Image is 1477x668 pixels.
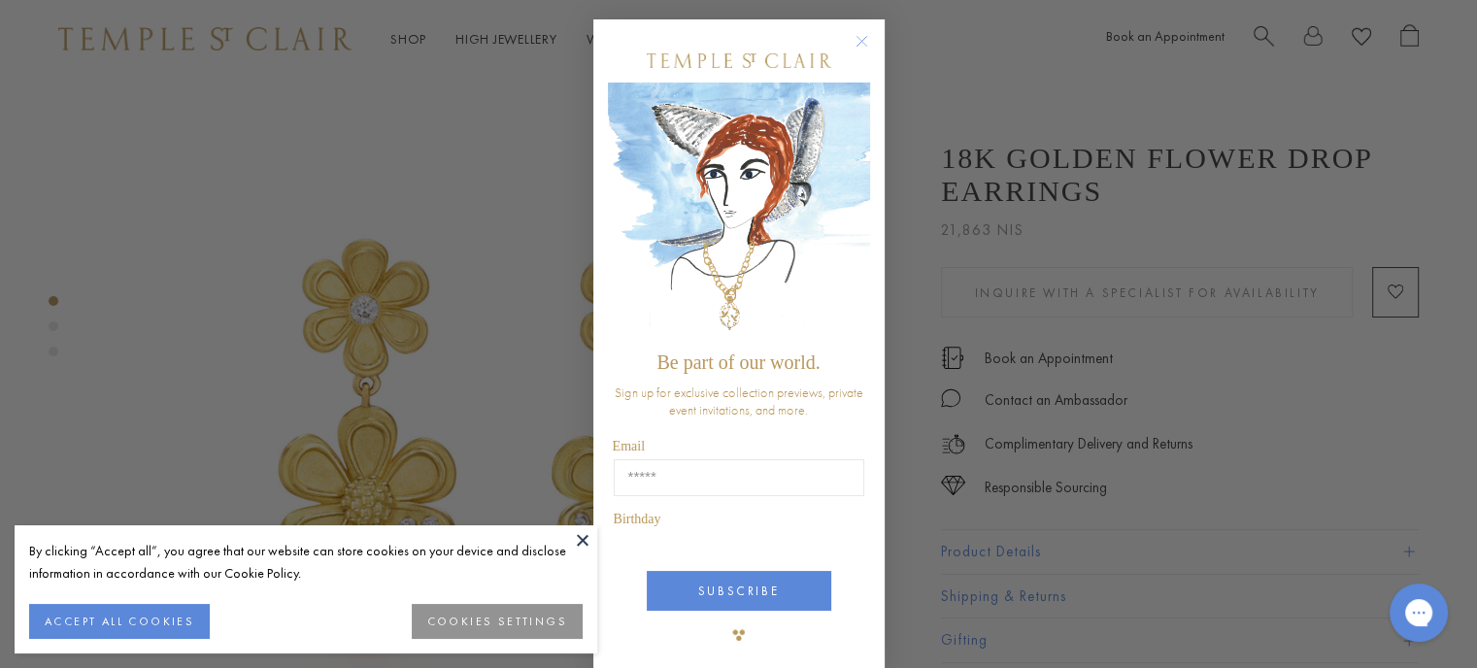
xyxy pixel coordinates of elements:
div: By clicking “Accept all”, you agree that our website can store cookies on your device and disclos... [29,540,583,584]
button: COOKIES SETTINGS [412,604,583,639]
span: Email [613,439,645,453]
span: Sign up for exclusive collection previews, private event invitations, and more. [615,384,863,418]
button: ACCEPT ALL COOKIES [29,604,210,639]
button: SUBSCRIBE [647,571,831,611]
img: c4a9eb12-d91a-4d4a-8ee0-386386f4f338.jpeg [608,83,870,342]
iframe: Gorgias live chat messenger [1380,577,1458,649]
span: Be part of our world. [656,351,820,373]
input: Email [614,459,864,496]
button: Close dialog [859,39,884,63]
img: Temple St. Clair [647,53,831,68]
span: Birthday [614,512,661,526]
img: TSC [720,616,758,654]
